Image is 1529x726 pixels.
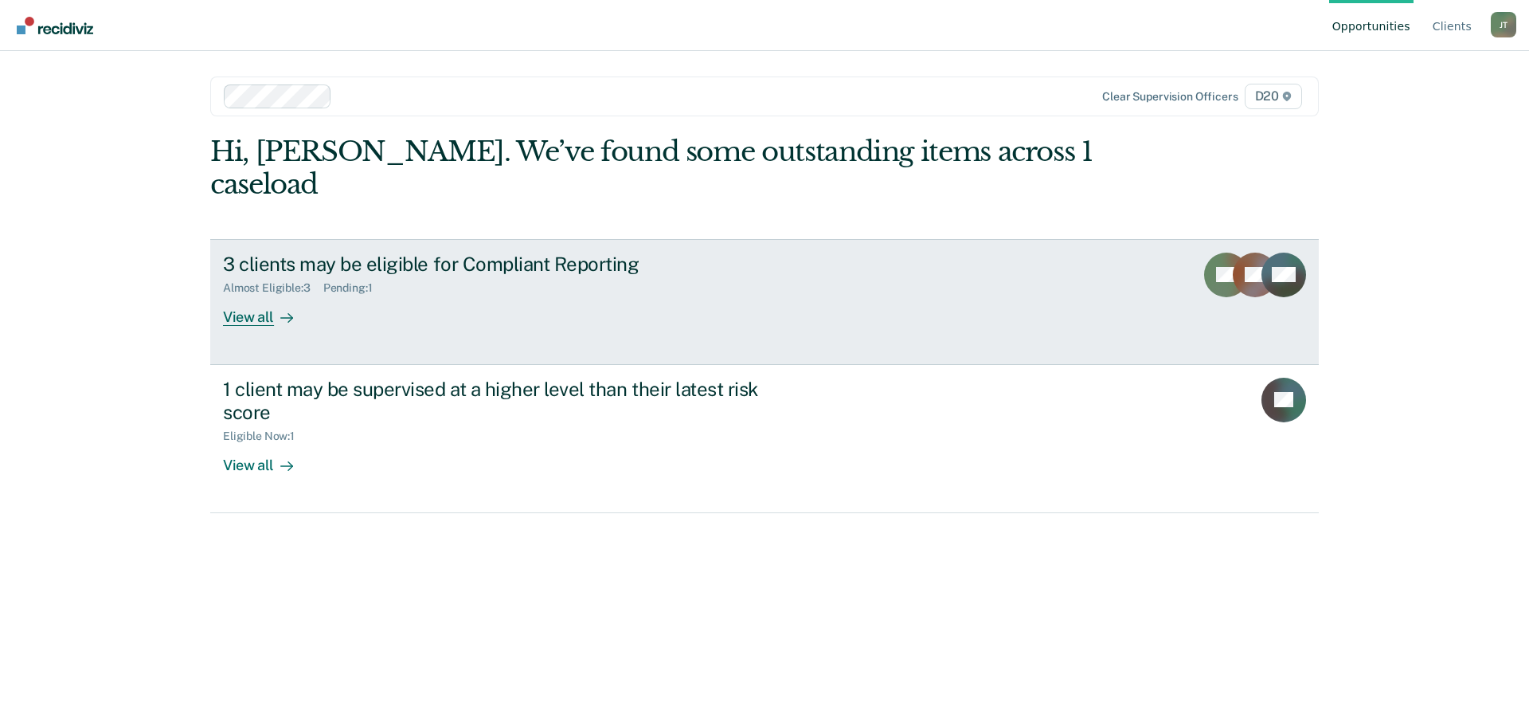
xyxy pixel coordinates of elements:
[323,281,385,295] div: Pending : 1
[223,295,312,326] div: View all
[210,365,1319,513] a: 1 client may be supervised at a higher level than their latest risk scoreEligible Now:1View all
[210,135,1097,201] div: Hi, [PERSON_NAME]. We’ve found some outstanding items across 1 caseload
[1245,84,1302,109] span: D20
[1102,90,1238,104] div: Clear supervision officers
[17,17,93,34] img: Recidiviz
[223,378,782,424] div: 1 client may be supervised at a higher level than their latest risk score
[210,239,1319,365] a: 3 clients may be eligible for Compliant ReportingAlmost Eligible:3Pending:1View all
[223,443,312,474] div: View all
[223,430,307,443] div: Eligible Now : 1
[223,281,323,295] div: Almost Eligible : 3
[1491,12,1516,37] button: Profile dropdown button
[223,253,782,276] div: 3 clients may be eligible for Compliant Reporting
[1491,12,1516,37] div: J T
